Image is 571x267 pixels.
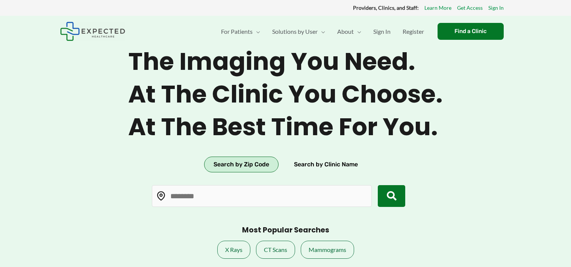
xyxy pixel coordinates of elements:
[242,226,329,235] h3: Most Popular Searches
[353,5,419,11] strong: Providers, Clinics, and Staff:
[266,18,331,45] a: Solutions by UserMenu Toggle
[128,80,443,109] span: At the clinic you choose.
[354,18,361,45] span: Menu Toggle
[424,3,451,13] a: Learn More
[331,18,367,45] a: AboutMenu Toggle
[128,113,443,142] span: At the best time for you.
[301,241,354,259] a: Mammograms
[217,241,250,259] a: X Rays
[457,3,483,13] a: Get Access
[221,18,253,45] span: For Patients
[318,18,325,45] span: Menu Toggle
[367,18,397,45] a: Sign In
[373,18,391,45] span: Sign In
[204,157,279,172] button: Search by Zip Code
[156,191,166,201] img: Location pin
[60,22,125,41] img: Expected Healthcare Logo - side, dark font, small
[488,3,504,13] a: Sign In
[253,18,260,45] span: Menu Toggle
[438,23,504,40] a: Find a Clinic
[403,18,424,45] span: Register
[128,47,443,76] span: The imaging you need.
[272,18,318,45] span: Solutions by User
[397,18,430,45] a: Register
[337,18,354,45] span: About
[215,18,430,45] nav: Primary Site Navigation
[285,157,367,172] button: Search by Clinic Name
[256,241,295,259] a: CT Scans
[215,18,266,45] a: For PatientsMenu Toggle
